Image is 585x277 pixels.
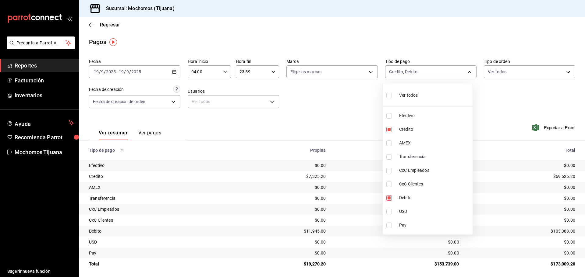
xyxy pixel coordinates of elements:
span: Transferencia [399,154,470,160]
span: CxC Clientes [399,181,470,187]
span: CxC Empleados [399,167,470,174]
img: Tooltip marker [109,38,117,46]
span: AMEX [399,140,470,146]
span: Credito [399,126,470,133]
span: Efectivo [399,113,470,119]
span: Pay [399,222,470,228]
span: Debito [399,195,470,201]
span: USD [399,208,470,215]
span: Ver todos [399,92,418,99]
